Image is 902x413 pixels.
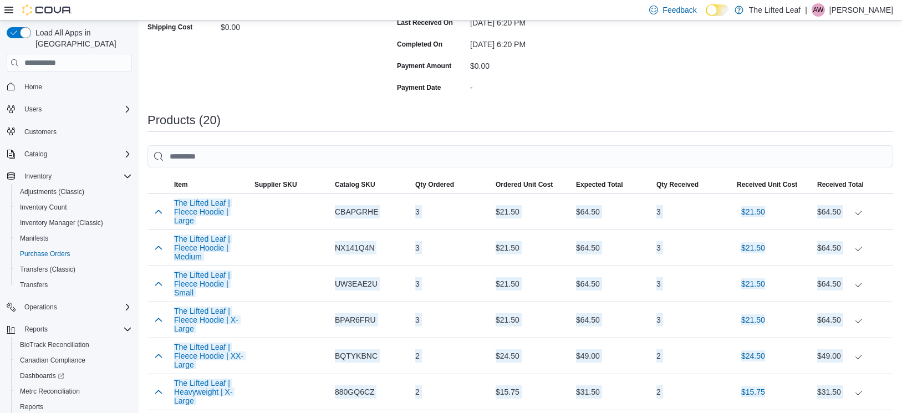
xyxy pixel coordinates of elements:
h3: Products (20) [147,114,221,127]
span: Purchase Orders [20,249,70,258]
span: Users [24,105,42,114]
span: $21.50 [741,242,765,253]
div: $64.50 [572,201,652,223]
span: $21.50 [741,206,765,217]
span: Transfers (Classic) [20,265,75,274]
div: [DATE] 6:20 PM [470,35,619,49]
span: Transfers [16,278,132,292]
span: Catalog [20,147,132,161]
span: AW [813,3,823,17]
label: Payment Amount [397,62,451,70]
a: Dashboards [16,369,69,383]
span: BioTrack Reconciliation [16,338,132,351]
button: Transfers (Classic) [11,262,136,277]
div: 3 [411,273,491,295]
span: Home [24,83,42,91]
div: $64.50 [572,237,652,259]
div: $24.50 [491,345,572,367]
div: 2 [411,345,491,367]
span: Transfers (Classic) [16,263,132,276]
div: $64.50 [572,309,652,331]
button: Catalog [20,147,52,161]
span: Home [20,79,132,93]
span: Manifests [16,232,132,245]
button: Item [170,176,250,193]
button: Home [2,78,136,94]
span: BPAR6FRU [335,313,376,327]
button: The Lifted Leaf | Fleece Hoodie | XX-Large [174,343,246,369]
span: Canadian Compliance [20,356,85,365]
button: BioTrack Reconciliation [11,337,136,353]
span: Metrc Reconciliation [16,385,132,398]
a: Transfers [16,278,52,292]
a: BioTrack Reconciliation [16,338,94,351]
div: $64.50 [817,277,889,290]
button: The Lifted Leaf | Fleece Hoodie | X-Large [174,307,246,333]
div: 2 [411,381,491,403]
div: 2 [652,345,732,367]
a: Purchase Orders [16,247,75,261]
label: Payment Date [397,83,441,92]
button: Inventory [20,170,56,183]
div: $64.50 [817,241,889,254]
button: Received Total [813,176,893,193]
span: Purchase Orders [16,247,132,261]
p: [PERSON_NAME] [829,3,893,17]
span: UW3EAE2U [335,277,378,290]
label: Shipping Cost [147,23,192,32]
span: Customers [20,125,132,139]
span: Received Unit Cost [737,180,797,189]
span: Inventory [20,170,132,183]
span: Dashboards [16,369,132,383]
button: Manifests [11,231,136,246]
button: Supplier SKU [250,176,330,193]
button: $21.50 [737,201,769,223]
button: Expected Total [572,176,652,193]
div: 3 [652,273,732,295]
button: $15.75 [737,381,769,403]
span: Adjustments (Classic) [16,185,132,198]
span: Inventory Manager (Classic) [20,218,103,227]
a: Canadian Compliance [16,354,90,367]
button: Received Unit Cost [732,176,813,193]
button: Operations [20,300,62,314]
span: Ordered Unit Cost [496,180,553,189]
span: BQTYKBNC [335,349,378,363]
button: $21.50 [737,273,769,295]
a: Home [20,80,47,94]
button: $21.50 [737,237,769,259]
button: The Lifted Leaf | Fleece Hoodie | Medium [174,234,246,261]
span: Received Total [817,180,864,189]
div: Ashante Wright [812,3,825,17]
div: 3 [411,201,491,223]
div: $0.00 [221,18,369,32]
div: $31.50 [572,381,652,403]
button: Operations [2,299,136,315]
div: $49.00 [572,345,652,367]
div: 3 [652,201,732,223]
a: Manifests [16,232,53,245]
a: Inventory Count [16,201,72,214]
input: Dark Mode [706,4,729,16]
span: Transfers [20,281,48,289]
span: Metrc Reconciliation [20,387,80,396]
div: $15.75 [491,381,572,403]
button: Metrc Reconciliation [11,384,136,399]
button: Ordered Unit Cost [491,176,572,193]
div: 2 [652,381,732,403]
button: Adjustments (Classic) [11,184,136,200]
div: $21.50 [491,201,572,223]
a: Customers [20,125,61,139]
button: Catalog [2,146,136,162]
span: Qty Received [656,180,699,189]
button: Canadian Compliance [11,353,136,368]
span: Users [20,103,132,116]
label: Completed On [397,40,442,49]
span: Inventory Manager (Classic) [16,216,132,230]
span: NX141Q4N [335,241,375,254]
span: Dashboards [20,371,64,380]
button: The Lifted Leaf | Fleece Hoodie | Large [174,198,246,225]
span: Catalog SKU [335,180,375,189]
span: Operations [24,303,57,312]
